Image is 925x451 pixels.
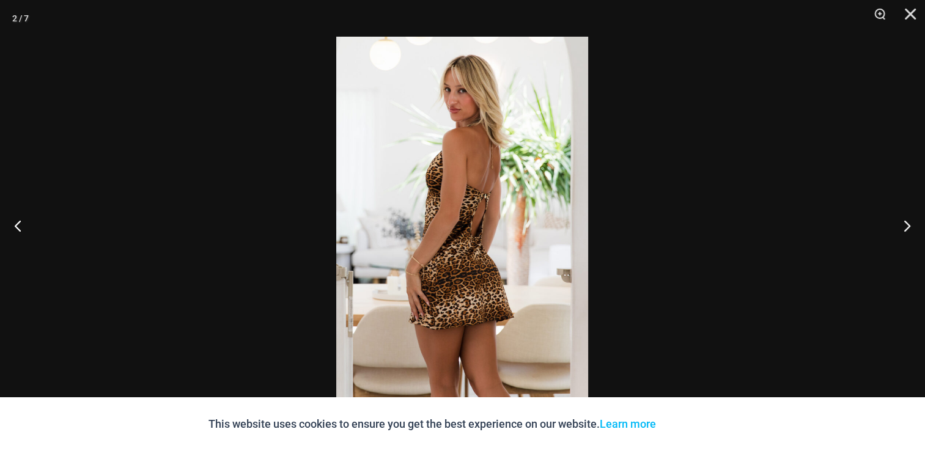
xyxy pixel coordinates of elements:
[600,417,656,430] a: Learn more
[336,37,588,414] img: qui c'est leopard 5131 dress 04
[879,195,925,256] button: Next
[208,415,656,433] p: This website uses cookies to ensure you get the best experience on our website.
[12,9,29,28] div: 2 / 7
[665,409,717,439] button: Accept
